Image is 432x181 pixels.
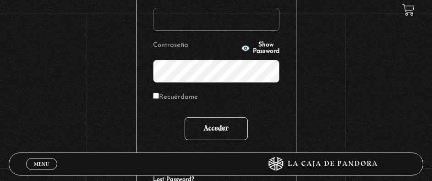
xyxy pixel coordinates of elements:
[185,117,248,140] input: Acceder
[34,161,49,167] span: Menu
[253,42,279,55] span: Show Password
[402,4,415,16] a: View your shopping cart
[153,91,198,104] label: Recuérdame
[153,39,238,52] label: Contraseña
[153,93,159,99] input: Recuérdame
[241,42,279,55] button: Show Password
[31,169,52,175] span: Cerrar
